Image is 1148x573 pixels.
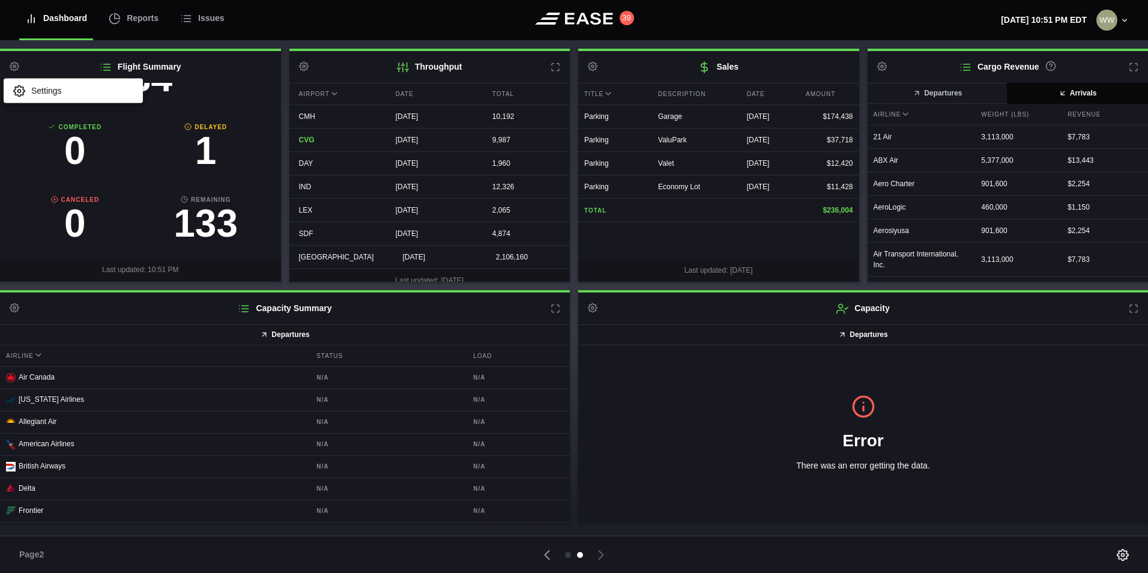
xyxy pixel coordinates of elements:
div: 9,987 [483,129,570,151]
div: Economy Lot [658,181,735,192]
span: Frontier [19,506,43,515]
b: N/A [316,417,458,426]
button: 39 [620,11,634,25]
div: $ 7,783 [1068,254,1142,265]
div: CMH [289,105,376,128]
div: 3,113,000 [975,126,1062,148]
div: 901,600 [975,219,1062,242]
div: $ 1,150 [1068,202,1142,213]
div: $ 13,443 [1068,155,1142,166]
p: [DATE] 10:51 PM EDT [1001,14,1087,26]
div: DAY [289,152,376,175]
div: Garage [658,111,735,122]
div: ABX Air [868,149,976,172]
button: Departures [868,83,1009,104]
b: N/A [316,462,458,471]
div: $ 2,254 [1068,178,1142,189]
div: LEX [289,199,376,222]
b: N/A [473,417,564,426]
h3: 0 [10,204,140,243]
div: [DATE] [386,129,473,151]
span: CVG [299,136,315,144]
span: Air Canada [19,373,55,381]
b: N/A [316,395,458,404]
div: SDF [289,222,376,245]
div: Parking [584,111,646,122]
div: Amount [800,83,859,105]
div: $174,438 [806,111,853,122]
div: [DATE] [386,222,473,245]
div: Last updated: [DATE] [289,269,570,292]
b: N/A [473,484,564,493]
div: Parking [584,181,646,192]
a: Canceled0 [10,195,140,249]
p: There was an error getting the data. [597,459,1129,472]
span: Allegiant Air [19,417,56,426]
button: Departures [578,324,1148,345]
a: Completed0 [10,123,140,176]
h3: 133 [140,204,271,243]
div: 21 Air [868,126,976,148]
div: [DATE] [386,152,473,175]
div: Weight (lbs) [975,104,1062,125]
div: 5,377,000 [975,149,1062,172]
div: [DATE] [393,246,476,268]
div: [DATE] [386,105,473,128]
div: Parking [584,135,646,145]
div: Valet [658,158,735,169]
div: Aero Charter [868,172,976,195]
div: [DATE] [747,135,794,145]
div: Airline [868,104,976,125]
div: Air X Charter [868,277,976,300]
a: Remaining133 [140,195,271,249]
h1: Error [597,428,1129,453]
b: N/A [473,440,564,449]
div: 901,600 [975,172,1062,195]
div: $ 7,783 [1068,132,1142,142]
div: Date [386,83,473,105]
div: Title [578,83,652,105]
a: Settings [4,78,143,103]
div: [DATE] [386,199,473,222]
b: N/A [473,462,564,471]
h2: Sales [578,51,859,83]
div: Revenue [1062,104,1148,125]
div: IND [289,175,376,198]
div: Description [652,83,741,105]
div: 2,106,160 [486,246,570,268]
div: 460,000 [975,196,1062,219]
div: 4,874 [483,222,570,245]
div: 10,192 [483,105,570,128]
b: Remaining [140,195,271,204]
div: 2,065 [483,199,570,222]
div: $236,004 [806,205,853,216]
div: [DATE] [386,175,473,198]
div: 12,326 [483,175,570,198]
div: $11,428 [806,181,853,192]
div: $ 2,254 [1068,225,1142,236]
h2: Capacity [578,293,1148,324]
div: Date [741,83,800,105]
div: $37,718 [806,135,853,145]
div: 901,600 [975,277,1062,300]
div: Airport [289,83,376,105]
b: N/A [473,506,564,515]
b: N/A [316,484,458,493]
b: N/A [473,373,564,382]
div: [GEOGRAPHIC_DATA] [289,246,384,268]
span: British Airways [19,462,65,470]
div: ValuPark [658,135,735,145]
span: Page 2 [19,548,49,561]
div: $12,420 [806,158,853,169]
div: Load [467,345,570,366]
div: Parking [584,158,646,169]
b: N/A [316,373,458,382]
b: N/A [473,395,564,404]
div: Aerosiyusa [868,219,976,242]
span: American Airlines [19,440,74,448]
h3: 0 [10,132,140,170]
div: Status [310,345,464,366]
div: AeroLogic [868,196,976,219]
div: [DATE] [747,111,794,122]
b: Canceled [10,195,140,204]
